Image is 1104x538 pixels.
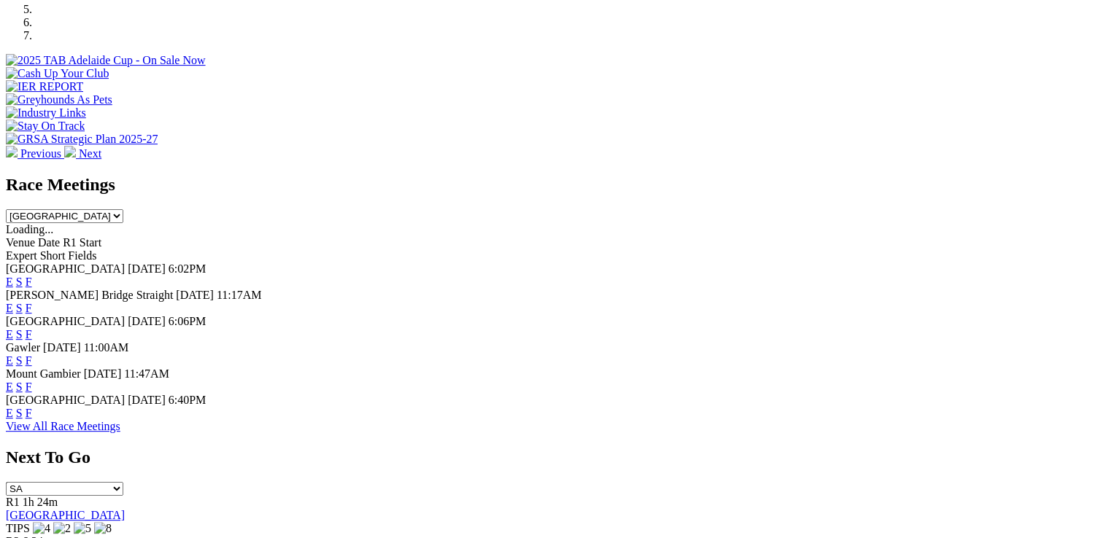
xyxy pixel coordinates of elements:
span: 11:17AM [217,289,262,301]
span: 11:47AM [124,367,169,380]
span: 6:02PM [169,262,206,275]
a: View All Race Meetings [6,420,120,432]
span: [GEOGRAPHIC_DATA] [6,315,125,327]
span: R1 Start [63,236,101,249]
img: 4 [33,522,50,535]
a: F [26,276,32,288]
img: IER REPORT [6,80,83,93]
a: F [26,302,32,314]
span: Short [40,249,66,262]
a: E [6,328,13,340]
a: S [16,302,23,314]
a: [GEOGRAPHIC_DATA] [6,509,125,521]
img: 8 [94,522,112,535]
span: Gawler [6,341,40,354]
img: 2025 TAB Adelaide Cup - On Sale Now [6,54,206,67]
span: [DATE] [128,315,166,327]
a: E [6,302,13,314]
span: 11:00AM [84,341,129,354]
span: Previous [20,147,61,160]
a: F [26,328,32,340]
h2: Next To Go [6,448,1098,467]
a: Previous [6,147,64,160]
span: Mount Gambier [6,367,81,380]
img: chevron-right-pager-white.svg [64,146,76,157]
a: S [16,328,23,340]
span: Fields [68,249,96,262]
img: 5 [74,522,91,535]
span: [PERSON_NAME] Bridge Straight [6,289,173,301]
a: F [26,354,32,367]
a: E [6,407,13,419]
a: S [16,407,23,419]
span: Venue [6,236,35,249]
img: Greyhounds As Pets [6,93,112,106]
img: Cash Up Your Club [6,67,109,80]
img: chevron-left-pager-white.svg [6,146,18,157]
span: 6:40PM [169,394,206,406]
img: Industry Links [6,106,86,120]
span: Expert [6,249,37,262]
img: GRSA Strategic Plan 2025-27 [6,133,158,146]
span: Date [38,236,60,249]
span: TIPS [6,522,30,534]
a: E [6,354,13,367]
a: Next [64,147,101,160]
a: S [16,276,23,288]
a: S [16,381,23,393]
a: E [6,276,13,288]
span: [GEOGRAPHIC_DATA] [6,394,125,406]
span: [GEOGRAPHIC_DATA] [6,262,125,275]
span: [DATE] [128,394,166,406]
a: S [16,354,23,367]
span: [DATE] [43,341,81,354]
span: 1h 24m [23,496,58,508]
span: Next [79,147,101,160]
span: 6:06PM [169,315,206,327]
span: R1 [6,496,20,508]
a: E [6,381,13,393]
a: F [26,407,32,419]
h2: Race Meetings [6,175,1098,195]
img: 2 [53,522,71,535]
span: [DATE] [176,289,214,301]
span: [DATE] [128,262,166,275]
span: [DATE] [84,367,122,380]
a: F [26,381,32,393]
span: Loading... [6,223,53,235]
img: Stay On Track [6,120,85,133]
